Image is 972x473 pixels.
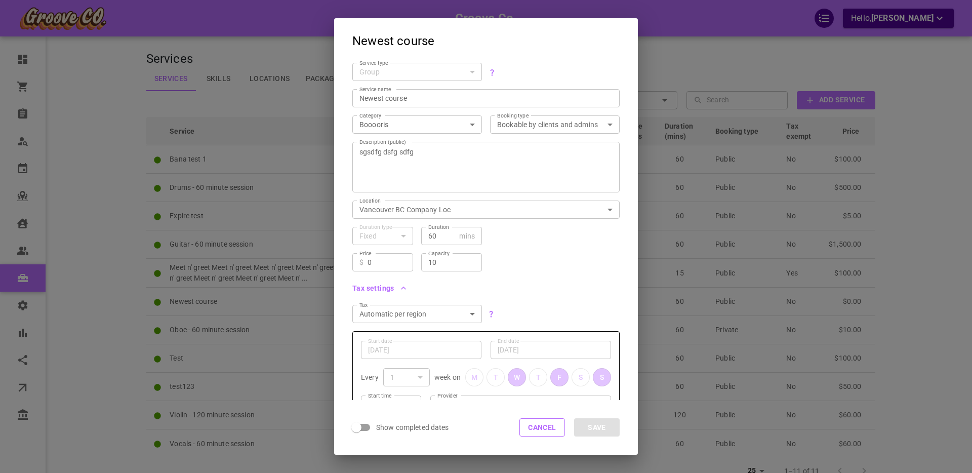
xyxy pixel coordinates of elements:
label: Duration [428,223,449,231]
label: Start time [368,392,392,400]
div: Bookable by clients and admins [497,120,613,130]
input: Search provider [437,396,604,413]
label: Category [359,112,382,120]
button: Cancel [519,418,565,437]
textarea: sgsdfg dsfg sdfg [359,137,613,198]
label: Service type [359,59,388,67]
label: Service name [359,86,391,93]
label: Description (public) [359,138,406,146]
div: Vancouver BC Company Loc [359,205,613,215]
label: Duration type [359,223,392,231]
svg: In United States and Canada, the tax % is calculated automatically based on the state / province ... [487,310,495,318]
span: Show completed dates [376,422,449,432]
p: Booooris [359,120,459,130]
label: Capacity [428,250,450,257]
button: Open [594,398,609,412]
label: Location [359,197,381,205]
h2: Newest course [334,18,638,55]
label: Start date [368,337,392,345]
label: Price [359,250,372,257]
svg: One-to-one services have no set dates and are great for simple home repairs, installations, auto-... [488,68,496,76]
div: 1 [390,372,423,382]
span: Every [361,372,379,382]
label: Booking type [497,112,529,120]
div: Automatic per region [359,309,475,319]
div: Fixed [359,231,406,241]
label: End date [498,337,519,345]
span: week on [434,372,461,382]
input: mmm d, yyyy [368,345,474,355]
label: Tax [359,301,368,309]
button: Tax settings [352,285,407,292]
label: Provider [437,392,458,400]
div: Group [359,67,475,77]
input: mmm d, yyyy [498,345,604,355]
